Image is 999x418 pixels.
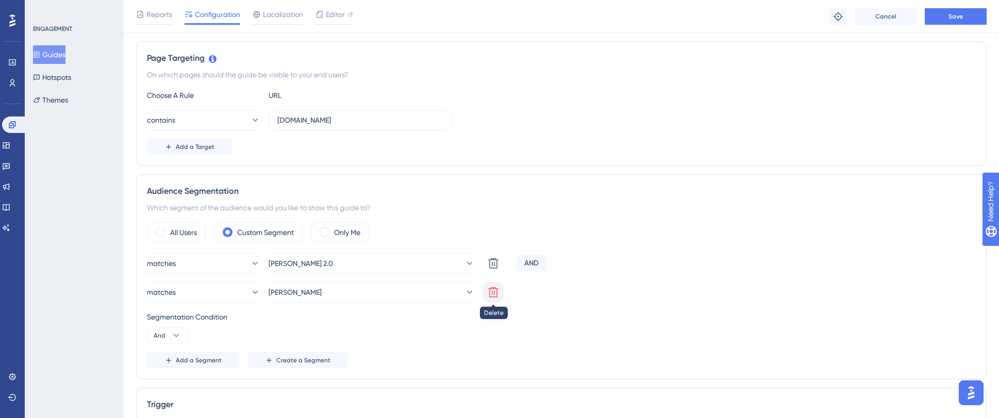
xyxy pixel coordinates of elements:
[269,253,475,274] button: [PERSON_NAME] 2.0
[147,185,976,197] div: Audience Segmentation
[147,110,260,130] button: contains
[146,8,172,21] span: Reports
[147,327,188,344] button: And
[147,52,976,64] div: Page Targeting
[33,91,68,109] button: Themes
[147,69,976,81] div: On which pages should the guide be visible to your end users?
[269,286,322,298] span: [PERSON_NAME]
[269,89,382,102] div: URL
[263,8,303,21] span: Localization
[925,8,987,25] button: Save
[948,12,963,21] span: Save
[237,226,294,239] label: Custom Segment
[195,8,240,21] span: Configuration
[147,257,176,270] span: matches
[24,3,64,15] span: Need Help?
[247,352,348,369] button: Create a Segment
[334,226,360,239] label: Only Me
[33,68,71,87] button: Hotspots
[147,398,976,411] div: Trigger
[147,114,175,126] span: contains
[147,253,260,274] button: matches
[147,286,176,298] span: matches
[516,255,547,272] div: AND
[170,226,197,239] label: All Users
[154,331,165,340] span: And
[176,356,222,364] span: Add a Segment
[326,8,345,21] span: Editor
[277,114,443,126] input: yourwebsite.com/path
[147,282,260,303] button: matches
[147,89,260,102] div: Choose A Rule
[147,139,232,155] button: Add a Target
[269,282,475,303] button: [PERSON_NAME]
[956,377,987,408] iframe: UserGuiding AI Assistant Launcher
[33,25,72,33] div: ENGAGEMENT
[875,12,896,21] span: Cancel
[33,45,65,64] button: Guides
[147,352,239,369] button: Add a Segment
[147,202,976,214] div: Which segment of the audience would you like to show this guide to?
[269,257,333,270] span: [PERSON_NAME] 2.0
[276,356,330,364] span: Create a Segment
[855,8,917,25] button: Cancel
[176,143,214,151] span: Add a Target
[147,311,976,323] div: Segmentation Condition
